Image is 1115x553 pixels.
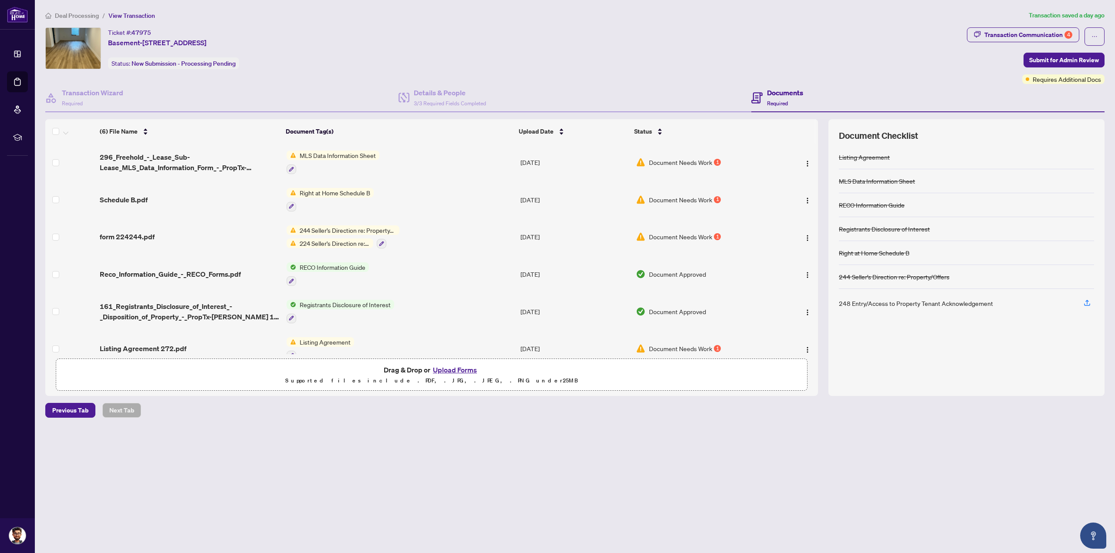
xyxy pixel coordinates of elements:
[801,230,814,244] button: Logo
[9,527,26,544] img: Profile Icon
[132,60,236,67] span: New Submission - Processing Pending
[100,194,148,205] span: Schedule B.pdf
[287,337,296,347] img: Status Icon
[517,144,632,181] td: [DATE]
[517,218,632,256] td: [DATE]
[649,195,712,204] span: Document Needs Work
[1029,10,1105,20] article: Transaction saved a day ago
[287,151,296,160] img: Status Icon
[839,152,890,162] div: Listing Agreement
[100,231,155,242] span: form 224244.pdf
[296,188,374,198] span: Right at Home Schedule B
[100,301,280,322] span: 161_Registrants_Disclosure_of_Interest_-_Disposition_of_Property_-_PropTx-[PERSON_NAME] 1 EXECUTE...
[804,160,811,167] img: Logo
[56,359,807,391] span: Drag & Drop orUpload FormsSupported files include .PDF, .JPG, .JPEG, .PNG under25MB
[384,364,480,375] span: Drag & Drop or
[108,37,206,48] span: Basement-[STREET_ADDRESS]
[1080,523,1106,549] button: Open asap
[132,29,151,37] span: 47975
[46,28,101,69] img: IMG-N12336145_1.jpg
[100,343,186,354] span: Listing Agreement 272.pdf
[631,119,775,144] th: Status
[804,235,811,241] img: Logo
[296,300,394,309] span: Registrants Disclosure of Interest
[287,188,374,211] button: Status IconRight at Home Schedule B
[804,197,811,204] img: Logo
[649,232,712,241] span: Document Needs Work
[767,100,788,107] span: Required
[1091,34,1098,40] span: ellipsis
[519,127,554,136] span: Upload Date
[100,152,280,173] span: 296_Freehold_-_Lease_Sub-Lease_MLS_Data_Information_Form_-_PropTx-[PERSON_NAME] 1.pdf
[52,403,88,417] span: Previous Tab
[636,307,645,316] img: Document Status
[55,12,99,20] span: Deal Processing
[1024,53,1105,67] button: Submit for Admin Review
[801,342,814,355] button: Logo
[967,27,1079,42] button: Transaction Communication4
[839,176,915,186] div: MLS Data Information Sheet
[839,298,993,308] div: 248 Entry/Access to Property Tenant Acknowledgement
[517,181,632,218] td: [DATE]
[649,307,706,316] span: Document Approved
[45,403,95,418] button: Previous Tab
[1064,31,1072,39] div: 4
[108,12,155,20] span: View Transaction
[984,28,1072,42] div: Transaction Communication
[801,305,814,318] button: Logo
[636,195,645,204] img: Document Status
[102,403,141,418] button: Next Tab
[287,225,399,249] button: Status Icon244 Seller’s Direction re: Property/OffersStatus Icon224 Seller's Direction re: Proper...
[804,309,811,316] img: Logo
[287,262,296,272] img: Status Icon
[714,345,721,352] div: 1
[839,200,905,210] div: RECO Information Guide
[296,151,379,160] span: MLS Data Information Sheet
[714,159,721,166] div: 1
[287,238,296,248] img: Status Icon
[287,225,296,235] img: Status Icon
[839,272,949,282] div: 244 Seller’s Direction re: Property/Offers
[296,262,369,272] span: RECO Information Guide
[296,238,373,248] span: 224 Seller's Direction re: Property/Offers - Important Information for Seller Acknowledgement
[839,224,930,234] div: Registrants Disclosure of Interest
[636,269,645,279] img: Document Status
[515,119,631,144] th: Upload Date
[636,158,645,167] img: Document Status
[414,100,486,107] span: 3/3 Required Fields Completed
[839,130,918,142] span: Document Checklist
[430,364,480,375] button: Upload Forms
[804,271,811,278] img: Logo
[634,127,652,136] span: Status
[714,233,721,240] div: 1
[287,337,354,361] button: Status IconListing Agreement
[108,27,151,37] div: Ticket #:
[839,248,909,258] div: Right at Home Schedule B
[287,151,379,174] button: Status IconMLS Data Information Sheet
[287,300,394,323] button: Status IconRegistrants Disclosure of Interest
[62,100,83,107] span: Required
[517,255,632,293] td: [DATE]
[62,87,123,98] h4: Transaction Wizard
[1029,53,1099,67] span: Submit for Admin Review
[804,346,811,353] img: Logo
[102,10,105,20] li: /
[801,193,814,207] button: Logo
[100,269,241,279] span: Reco_Information_Guide_-_RECO_Forms.pdf
[287,300,296,309] img: Status Icon
[517,293,632,330] td: [DATE]
[61,375,802,386] p: Supported files include .PDF, .JPG, .JPEG, .PNG under 25 MB
[636,344,645,353] img: Document Status
[282,119,515,144] th: Document Tag(s)
[45,13,51,19] span: home
[100,127,138,136] span: (6) File Name
[108,57,239,69] div: Status:
[801,267,814,281] button: Logo
[287,188,296,198] img: Status Icon
[1033,74,1101,84] span: Requires Additional Docs
[801,155,814,169] button: Logo
[649,269,706,279] span: Document Approved
[714,196,721,203] div: 1
[767,87,803,98] h4: Documents
[414,87,486,98] h4: Details & People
